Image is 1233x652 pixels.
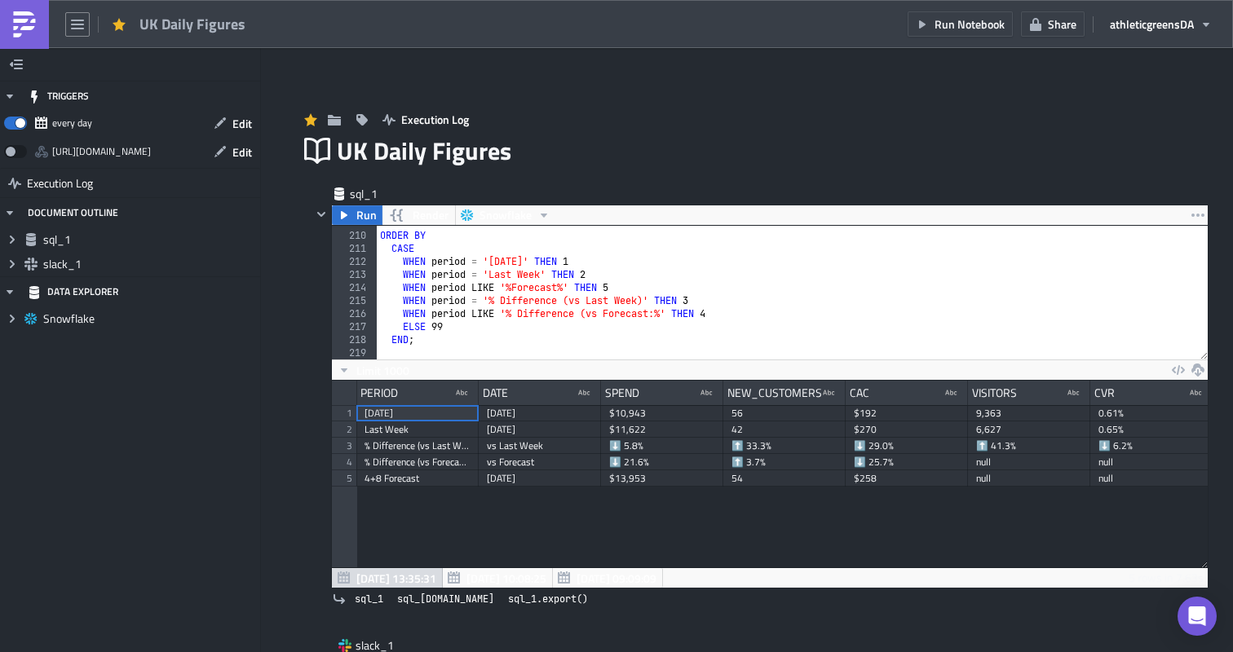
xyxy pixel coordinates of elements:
[1129,568,1204,588] div: 5 rows in 7.63s
[332,255,377,268] div: 212
[332,360,415,380] button: Limit 1000
[43,311,256,326] span: Snowflake
[392,591,499,607] a: sql_[DOMAIN_NAME]
[1110,15,1194,33] span: athleticgreens DA
[374,107,477,132] button: Execution Log
[487,421,593,438] div: [DATE]
[356,205,377,225] span: Run
[1098,438,1204,454] div: ⬇️ 6.2%
[972,381,1017,405] div: VISITORS
[205,139,260,165] button: Edit
[466,570,546,587] span: [DATE] 10:08:25
[365,438,471,454] div: % Difference (vs Last Week)
[365,470,471,487] div: 4+8 Forecast
[731,470,837,487] div: 54
[731,438,837,454] div: ⬆️ 33.3%
[503,591,593,607] a: sql_1.export()
[1094,381,1115,405] div: CVR
[976,438,1082,454] div: ⬆️ 41.3%
[332,568,443,588] button: [DATE] 13:35:31
[205,111,260,136] button: Edit
[332,307,377,320] div: 216
[854,405,960,421] div: $192
[139,14,247,34] span: UK Daily Figures
[1021,11,1085,37] button: Share
[356,570,436,587] span: [DATE] 13:35:31
[52,111,92,135] div: every day
[1098,470,1204,487] div: null
[332,346,377,359] div: 219
[854,454,960,470] div: ⬇️ 25.7%
[731,405,837,421] div: 56
[508,591,588,607] span: sql_1.export()
[487,438,593,454] div: vs Last Week
[935,15,1005,33] span: Run Notebook
[483,381,508,405] div: DATE
[1178,597,1217,636] div: Open Intercom Messenger
[731,421,837,438] div: 42
[731,454,837,470] div: ⬆️ 3.7%
[401,111,469,128] span: Execution Log
[442,568,553,588] button: [DATE] 10:08:25
[727,381,822,405] div: NEW_CUSTOMERS
[332,294,377,307] div: 215
[552,568,663,588] button: [DATE] 09:09:09
[1048,15,1076,33] span: Share
[332,281,377,294] div: 214
[52,139,151,164] div: https://pushmetrics.io/api/v1/report/ewLxnA1o4G/webhook?token=0b5bd38d26a9427fba0d1f75e3d4ac89
[479,205,532,225] span: Snowflake
[976,405,1082,421] div: 9,363
[487,470,593,487] div: [DATE]
[609,470,715,487] div: $13,953
[365,454,471,470] div: % Difference (vs Forecast: 4+8 Forecast)
[976,454,1082,470] div: null
[854,470,960,487] div: $258
[365,421,471,438] div: Last Week
[397,591,494,607] span: sql_[DOMAIN_NAME]
[28,81,89,111] div: TRIGGERS
[487,454,593,470] div: vs Forecast
[609,405,715,421] div: $10,943
[332,229,377,242] div: 210
[356,362,409,379] span: Limit 1000
[976,421,1082,438] div: 6,627
[332,320,377,333] div: 217
[11,11,38,37] img: PushMetrics
[350,186,415,202] span: sql_1
[332,205,382,225] button: Run
[43,257,256,271] span: slack_1
[355,591,383,607] span: sql_1
[487,405,593,421] div: [DATE]
[28,198,118,227] div: DOCUMENT OUTLINE
[854,421,960,438] div: $270
[1098,454,1204,470] div: null
[43,232,256,247] span: sql_1
[1098,405,1204,421] div: 0.61%
[609,421,715,438] div: $11,622
[1102,11,1221,37] button: athleticgreensDA
[232,143,252,161] span: Edit
[365,405,471,421] div: [DATE]
[976,470,1082,487] div: null
[332,268,377,281] div: 213
[28,277,118,306] div: DATA EXPLORER
[332,333,377,346] div: 218
[455,205,556,225] button: Snowflake
[908,11,1013,37] button: Run Notebook
[27,169,93,198] span: Execution Log
[382,205,456,225] button: Render
[312,205,331,224] button: Hide content
[360,381,398,405] div: PERIOD
[413,205,449,225] span: Render
[850,381,869,405] div: CAC
[232,115,252,132] span: Edit
[332,242,377,255] div: 211
[577,570,656,587] span: [DATE] 09:09:09
[609,438,715,454] div: ⬇️ 5.8%
[854,438,960,454] div: ⬇️ 29.0%
[337,133,513,169] span: UK Daily Figures
[1098,421,1204,438] div: 0.65%
[609,454,715,470] div: ⬇️ 21.6%
[605,381,639,405] div: SPEND
[350,591,388,607] a: sql_1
